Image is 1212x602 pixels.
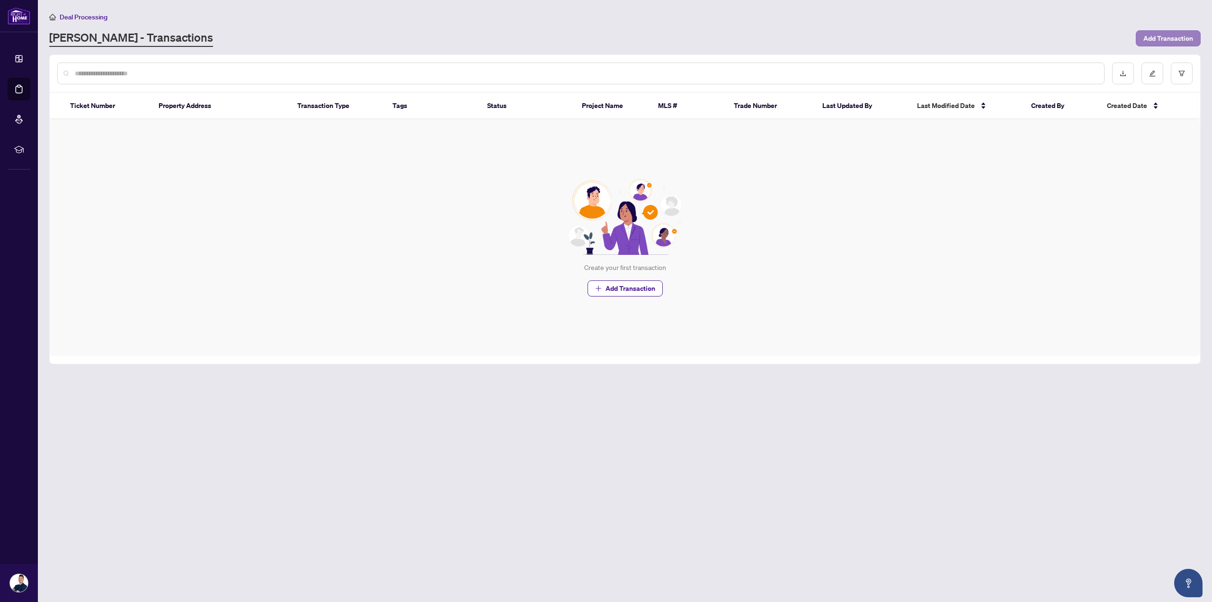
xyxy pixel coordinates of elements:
[1171,63,1193,84] button: filter
[1143,31,1193,46] span: Add Transaction
[62,93,151,119] th: Ticket Number
[8,7,30,25] img: logo
[49,30,213,47] a: [PERSON_NAME] - Transactions
[1149,70,1156,77] span: edit
[584,262,666,273] div: Create your first transaction
[480,93,574,119] th: Status
[10,574,28,592] img: Profile Icon
[151,93,290,119] th: Property Address
[1141,63,1163,84] button: edit
[290,93,384,119] th: Transaction Type
[726,93,815,119] th: Trade Number
[909,93,1023,119] th: Last Modified Date
[917,100,975,111] span: Last Modified Date
[574,93,650,119] th: Project Name
[1099,93,1188,119] th: Created Date
[1174,569,1203,597] button: Open asap
[1136,30,1201,46] button: Add Transaction
[1107,100,1147,111] span: Created Date
[60,13,107,21] span: Deal Processing
[1178,70,1185,77] span: filter
[815,93,909,119] th: Last Updated By
[606,281,655,296] span: Add Transaction
[1024,93,1099,119] th: Created By
[385,93,480,119] th: Tags
[651,93,726,119] th: MLS #
[595,285,602,292] span: plus
[588,280,663,297] button: Add Transaction
[1112,63,1134,84] button: download
[564,179,686,255] img: Null State Icon
[1120,70,1126,77] span: download
[49,14,56,20] span: home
